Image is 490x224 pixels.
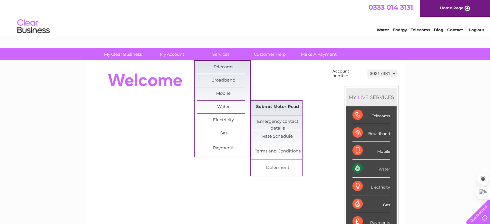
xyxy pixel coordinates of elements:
div: Broadband [352,124,390,142]
div: Water [352,160,390,177]
a: My Clear Business [96,48,149,60]
a: Blog [434,27,443,32]
a: Services [194,48,247,60]
a: Telecoms [411,27,430,32]
a: Emergency contact details [251,115,304,128]
div: MY SERVICES [346,88,397,106]
div: Telecoms [352,106,390,124]
a: Contact [447,27,463,32]
div: Clear Business is a trading name of Verastar Limited (registered in [GEOGRAPHIC_DATA] No. 3667643... [93,4,398,31]
a: Log out [469,27,484,32]
div: Mobile [352,142,390,160]
a: Deferment [251,161,304,174]
a: Rate Schedule [251,130,304,143]
div: Electricity [352,178,390,195]
a: Make A Payment [292,48,345,60]
a: My Account [145,48,198,60]
a: Submit Meter Read [251,101,304,113]
div: LIVE [356,94,370,100]
td: Account number [331,67,366,80]
a: Customer Help [243,48,296,60]
a: 0333 014 3131 [369,3,413,11]
img: logo.png [17,17,50,36]
a: Electricity [197,114,250,127]
a: Broadband [197,74,250,87]
a: Water [377,27,389,32]
a: Water [197,101,250,113]
a: Mobile [197,87,250,100]
a: Gas [197,127,250,140]
div: Gas [352,195,390,213]
a: Payments [197,142,250,155]
a: Terms and Conditions [251,145,304,158]
a: Energy [393,27,407,32]
a: Telecoms [197,61,250,74]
